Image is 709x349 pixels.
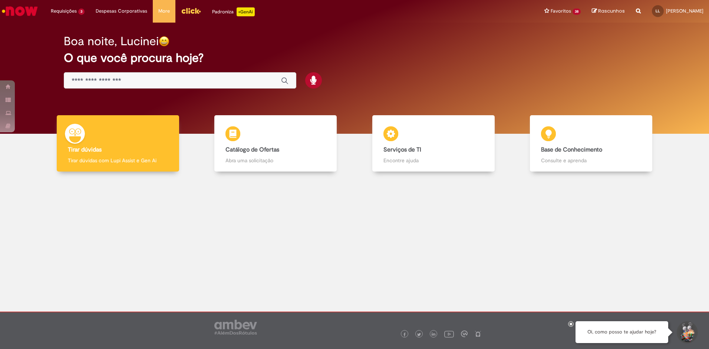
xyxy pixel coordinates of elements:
button: Iniciar Conversa de Suporte [676,321,698,343]
img: ServiceNow [1,4,39,19]
p: Consulte e aprenda [541,157,641,164]
a: Rascunhos [592,8,625,15]
b: Catálogo de Ofertas [225,146,279,153]
img: click_logo_yellow_360x200.png [181,5,201,16]
img: logo_footer_twitter.png [417,333,421,336]
img: logo_footer_workplace.png [461,330,468,337]
h2: O que você procura hoje? [64,51,645,64]
span: Rascunhos [598,7,625,14]
a: Tirar dúvidas Tirar dúvidas com Lupi Assist e Gen Ai [39,115,197,172]
img: logo_footer_linkedin.png [432,332,435,337]
div: Padroniza [212,7,255,16]
span: 38 [573,9,581,15]
h2: Boa noite, Lucinei [64,35,159,48]
img: logo_footer_facebook.png [403,333,406,336]
img: logo_footer_naosei.png [475,330,481,337]
p: Tirar dúvidas com Lupi Assist e Gen Ai [68,157,168,164]
img: happy-face.png [159,36,169,47]
span: [PERSON_NAME] [666,8,703,14]
img: logo_footer_youtube.png [444,329,454,339]
span: More [158,7,170,15]
p: Abra uma solicitação [225,157,326,164]
p: Encontre ajuda [383,157,484,164]
span: Despesas Corporativas [96,7,147,15]
a: Base de Conhecimento Consulte e aprenda [512,115,670,172]
b: Tirar dúvidas [68,146,102,153]
img: logo_footer_ambev_rotulo_gray.png [214,320,257,335]
a: Serviços de TI Encontre ajuda [354,115,512,172]
span: 3 [78,9,85,15]
span: LL [656,9,660,13]
p: +GenAi [237,7,255,16]
b: Base de Conhecimento [541,146,602,153]
div: Oi, como posso te ajudar hoje? [576,321,668,343]
span: Favoritos [551,7,571,15]
b: Serviços de TI [383,146,421,153]
span: Requisições [51,7,77,15]
a: Catálogo de Ofertas Abra uma solicitação [197,115,355,172]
